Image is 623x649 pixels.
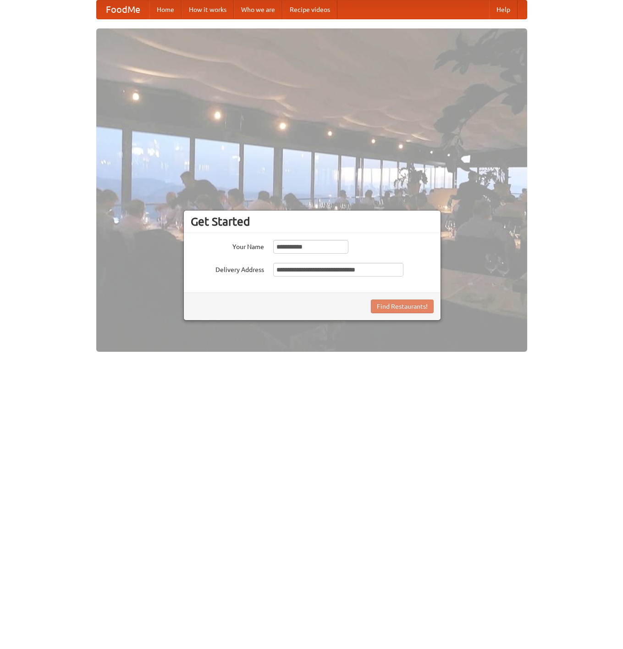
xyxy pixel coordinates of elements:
[489,0,518,19] a: Help
[182,0,234,19] a: How it works
[234,0,282,19] a: Who we are
[97,0,149,19] a: FoodMe
[191,240,264,251] label: Your Name
[371,300,434,313] button: Find Restaurants!
[191,215,434,228] h3: Get Started
[149,0,182,19] a: Home
[282,0,337,19] a: Recipe videos
[191,263,264,274] label: Delivery Address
